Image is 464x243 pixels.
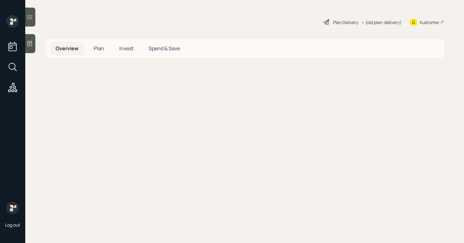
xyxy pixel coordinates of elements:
[94,45,104,52] span: Plan
[361,19,402,26] div: • (old plan-delivery)
[5,222,20,228] div: Log out
[333,19,358,26] div: Plan Delivery
[119,45,134,52] span: Invest
[6,202,19,214] img: retirable_logo.png
[420,19,439,26] div: Kustomer
[149,45,180,52] span: Spend & Save
[56,45,79,52] span: Overview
